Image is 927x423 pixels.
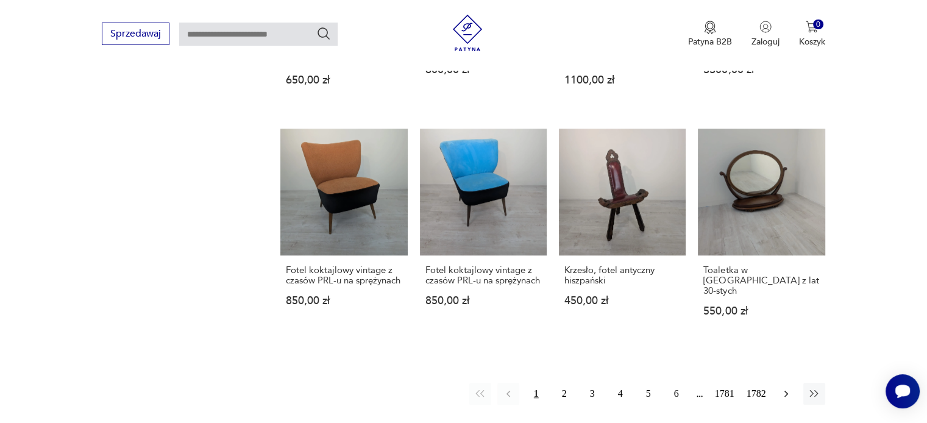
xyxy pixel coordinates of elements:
button: 2 [553,383,575,405]
h3: Krzesło, fotel antyczny hiszpański [564,265,680,286]
p: 3300,00 zł [703,65,819,75]
button: Zaloguj [751,21,780,48]
img: Patyna - sklep z meblami i dekoracjami vintage [449,15,486,51]
button: 3 [581,383,603,405]
p: 450,00 zł [564,296,680,306]
h3: Fotel koktajlowy vintage z czasów PRL-u na sprężynach [286,265,402,286]
a: Toaletka w mahoniu z lat 30-stychToaletka w [GEOGRAPHIC_DATA] z lat 30-stych550,00 zł [698,129,825,340]
h3: Toaletka w [GEOGRAPHIC_DATA] z lat 30-stych [703,265,819,296]
h3: Fotel koktajlowy vintage z czasów PRL-u na sprężynach [425,265,541,286]
button: 1781 [712,383,737,405]
p: 850,00 zł [286,296,402,306]
img: Ikona medalu [704,21,716,34]
p: 550,00 zł [703,306,819,316]
img: Ikona koszyka [806,21,818,33]
p: 850,00 zł [425,296,541,306]
button: 4 [609,383,631,405]
a: Fotel koktajlowy vintage z czasów PRL-u na sprężynachFotel koktajlowy vintage z czasów PRL-u na s... [280,129,407,340]
button: Patyna B2B [688,21,732,48]
button: 1782 [744,383,769,405]
p: 600,00 zł [425,65,541,75]
a: Krzesło, fotel antyczny hiszpańskiKrzesło, fotel antyczny hiszpański450,00 zł [559,129,686,340]
button: 5 [638,383,659,405]
button: Szukaj [316,26,331,41]
button: 1 [525,383,547,405]
p: Patyna B2B [688,36,732,48]
img: Ikonka użytkownika [759,21,772,33]
iframe: Smartsupp widget button [886,374,920,408]
a: Sprzedawaj [102,30,169,39]
a: Ikona medaluPatyna B2B [688,21,732,48]
p: 650,00 zł [286,75,402,85]
button: 0Koszyk [799,21,825,48]
a: Fotel koktajlowy vintage z czasów PRL-u na sprężynachFotel koktajlowy vintage z czasów PRL-u na s... [420,129,547,340]
p: Zaloguj [751,36,780,48]
div: 0 [813,20,823,30]
button: 6 [666,383,687,405]
p: 1100,00 zł [564,75,680,85]
button: Sprzedawaj [102,23,169,45]
p: Koszyk [799,36,825,48]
